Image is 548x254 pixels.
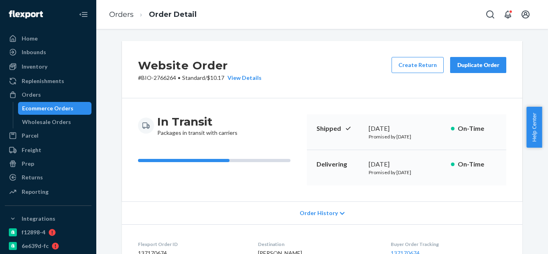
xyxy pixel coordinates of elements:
button: Help Center [526,107,542,148]
p: Delivering [317,160,362,169]
a: Inbounds [5,46,91,59]
div: Home [22,35,38,43]
a: Parcel [5,129,91,142]
a: Wholesale Orders [18,116,92,128]
div: Ecommerce Orders [22,104,73,112]
div: Integrations [22,215,55,223]
a: Inventory [5,60,91,73]
a: Orders [5,88,91,101]
a: Home [5,32,91,45]
dt: Buyer Order Tracking [391,241,506,248]
button: Close Navigation [75,6,91,22]
img: Flexport logo [9,10,43,18]
ol: breadcrumbs [103,3,203,26]
div: Orders [22,91,41,99]
div: Duplicate Order [457,61,499,69]
p: Shipped [317,124,362,133]
p: # BIO-2766264 / $10.17 [138,74,262,82]
div: Reporting [22,188,49,196]
button: Duplicate Order [450,57,506,73]
p: On-Time [458,124,497,133]
a: 6e639d-fc [5,240,91,252]
a: Freight [5,144,91,156]
div: Inbounds [22,48,46,56]
a: Reporting [5,185,91,198]
div: Inventory [22,63,47,71]
div: 6e639d-fc [22,242,49,250]
button: Open account menu [518,6,534,22]
h2: Website Order [138,57,262,74]
div: Returns [22,173,43,181]
a: Orders [109,10,134,19]
button: Create Return [392,57,444,73]
p: On-Time [458,160,497,169]
p: Promised by [DATE] [369,169,444,176]
span: Standard [182,74,205,81]
button: Open notifications [500,6,516,22]
a: f12898-4 [5,226,91,239]
div: [DATE] [369,124,444,133]
a: Ecommerce Orders [18,102,92,115]
button: Integrations [5,212,91,225]
h3: In Transit [157,114,237,129]
span: • [178,74,181,81]
div: Prep [22,160,34,168]
div: Packages in transit with carriers [157,114,237,137]
div: Parcel [22,132,39,140]
dt: Destination [258,241,378,248]
a: Prep [5,157,91,170]
iframe: Opens a widget where you can chat to one of our agents [497,230,540,250]
div: f12898-4 [22,228,45,236]
div: [DATE] [369,160,444,169]
button: Open Search Box [482,6,498,22]
button: View Details [224,74,262,82]
div: Wholesale Orders [22,118,71,126]
p: Promised by [DATE] [369,133,444,140]
div: Freight [22,146,41,154]
div: Replenishments [22,77,64,85]
a: Returns [5,171,91,184]
span: Order History [300,209,338,217]
a: Order Detail [149,10,197,19]
a: Replenishments [5,75,91,87]
dt: Flexport Order ID [138,241,245,248]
